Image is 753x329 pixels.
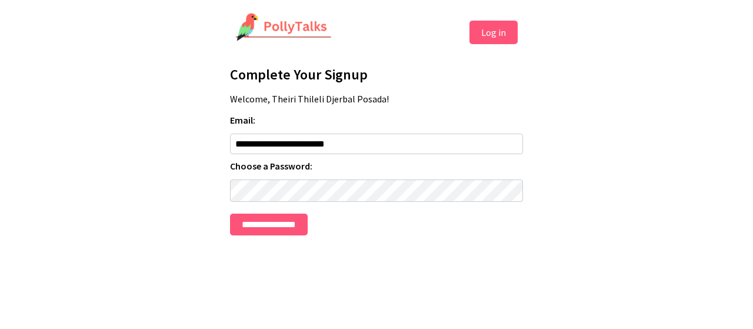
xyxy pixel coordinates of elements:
label: Choose a Password: [230,160,523,172]
h1: Complete Your Signup [230,65,523,84]
p: Welcome, Theiri Thileli Djerbal Posada! [230,93,523,105]
label: Email: [230,114,523,126]
button: Log in [469,21,518,44]
img: PollyTalks Logo [235,13,332,42]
